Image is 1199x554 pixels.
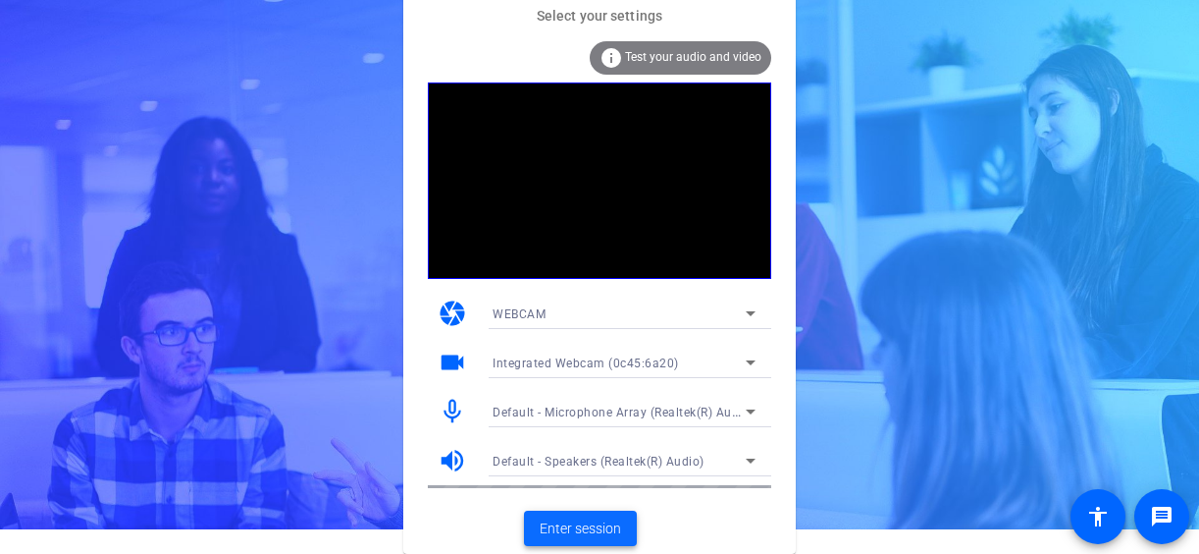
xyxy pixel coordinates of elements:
mat-icon: accessibility [1086,505,1110,528]
span: Integrated Webcam (0c45:6a20) [493,357,679,370]
mat-icon: videocam [438,348,467,377]
mat-icon: camera [438,299,467,328]
span: Default - Speakers (Realtek(R) Audio) [493,455,704,469]
button: Enter session [524,511,637,546]
mat-icon: mic_none [438,397,467,426]
mat-icon: message [1150,505,1173,528]
span: Test your audio and video [625,50,761,64]
mat-icon: volume_up [438,446,467,475]
span: Default - Microphone Array (Realtek(R) Audio) [493,404,755,419]
mat-icon: info [599,46,623,70]
span: WEBCAM [493,307,546,321]
span: Enter session [540,519,621,539]
mat-card-subtitle: Select your settings [403,5,796,27]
